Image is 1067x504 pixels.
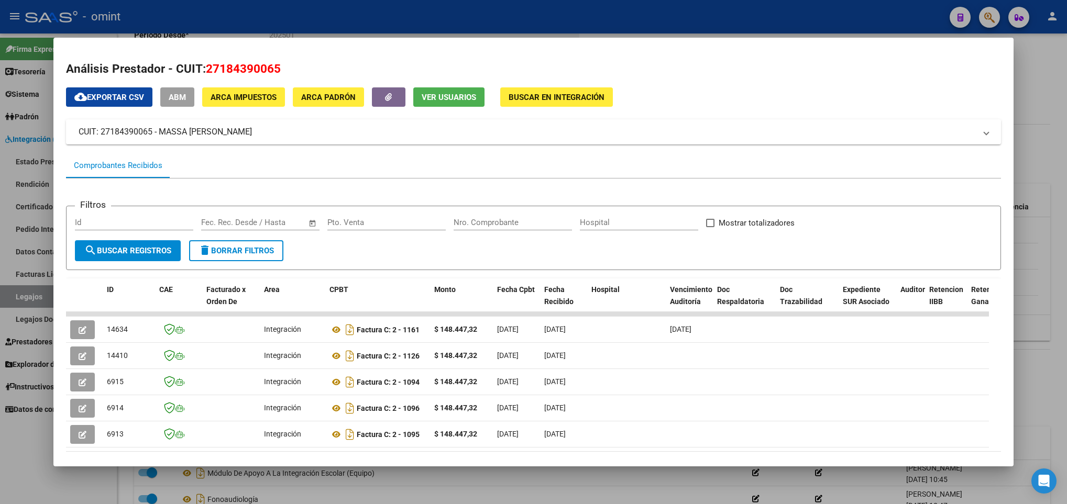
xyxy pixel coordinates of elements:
span: ABM [169,93,186,102]
span: Buscar Registros [84,246,171,255]
span: Integración [264,325,301,333]
datatable-header-cell: Area [260,278,325,324]
datatable-header-cell: Retención Ganancias [967,278,1009,324]
span: Retención Ganancias [971,285,1007,306]
span: [DATE] [497,351,519,360]
span: Facturado x Orden De [206,285,246,306]
span: Vencimiento Auditoría [670,285,712,306]
span: Area [264,285,280,294]
span: 6913 [107,430,124,438]
span: Monto [434,285,456,294]
datatable-header-cell: Fecha Cpbt [493,278,540,324]
span: ID [107,285,114,294]
span: Ver Usuarios [422,93,476,102]
span: 14634 [107,325,128,333]
span: 6915 [107,377,124,386]
span: Retencion IIBB [929,285,963,306]
mat-icon: delete [199,244,211,256]
span: CPBT [329,285,348,294]
div: Comprobantes Recibidos [74,160,162,172]
span: Doc Respaldatoria [717,285,764,306]
datatable-header-cell: Doc Respaldatoria [713,278,776,324]
strong: Factura C: 2 - 1094 [357,378,420,386]
strong: Factura C: 2 - 1126 [357,352,420,360]
datatable-header-cell: Monto [430,278,493,324]
button: Ver Usuarios [413,87,485,107]
button: Buscar Registros [75,240,181,261]
datatable-header-cell: Vencimiento Auditoría [666,278,713,324]
span: [DATE] [544,351,566,360]
mat-expansion-panel-header: CUIT: 27184390065 - MASSA [PERSON_NAME] [66,119,1001,144]
span: [DATE] [544,377,566,386]
span: 27184390065 [206,62,281,75]
span: Integración [264,377,301,386]
h2: Análisis Prestador - CUIT: [66,60,1001,78]
span: Hospital [591,285,620,294]
button: Borrar Filtros [189,240,283,261]
mat-icon: cloud_download [74,91,87,103]
button: Open calendar [306,217,318,229]
datatable-header-cell: Doc Trazabilidad [776,278,839,324]
button: ABM [160,87,194,107]
strong: $ 148.447,32 [434,325,477,333]
datatable-header-cell: Auditoria [896,278,925,324]
h3: Filtros [75,198,111,211]
button: Exportar CSV [66,87,152,107]
span: Doc Trazabilidad [780,285,822,306]
datatable-header-cell: ID [103,278,155,324]
span: [DATE] [497,430,519,438]
span: Auditoria [900,285,931,294]
i: Descargar documento [343,348,357,364]
strong: $ 148.447,32 [434,377,477,386]
input: Start date [201,218,235,227]
strong: $ 148.447,32 [434,430,477,438]
span: [DATE] [670,325,691,333]
span: 6914 [107,404,124,412]
div: Open Intercom Messenger [1031,468,1057,494]
datatable-header-cell: Expediente SUR Asociado [839,278,896,324]
i: Descargar documento [343,321,357,338]
input: End date [245,218,295,227]
button: Buscar en Integración [500,87,613,107]
div: 5 total [66,452,1001,478]
span: Exportar CSV [74,93,144,102]
datatable-header-cell: Fecha Recibido [540,278,587,324]
button: ARCA Impuestos [202,87,285,107]
span: [DATE] [497,325,519,333]
span: Mostrar totalizadores [719,217,795,229]
datatable-header-cell: CAE [155,278,202,324]
span: 14410 [107,351,128,360]
span: [DATE] [544,430,566,438]
span: Integración [264,351,301,360]
datatable-header-cell: CPBT [325,278,430,324]
span: [DATE] [544,404,566,412]
strong: $ 148.447,32 [434,404,477,412]
span: Integración [264,430,301,438]
datatable-header-cell: Retencion IIBB [925,278,967,324]
button: ARCA Padrón [293,87,364,107]
strong: Factura C: 2 - 1161 [357,326,420,334]
datatable-header-cell: Hospital [587,278,666,324]
i: Descargar documento [343,374,357,390]
span: CAE [159,285,173,294]
datatable-header-cell: Facturado x Orden De [202,278,260,324]
span: [DATE] [497,404,519,412]
span: [DATE] [544,325,566,333]
i: Descargar documento [343,426,357,443]
span: ARCA Impuestos [211,93,277,102]
span: [DATE] [497,377,519,386]
span: Buscar en Integración [509,93,604,102]
span: Fecha Recibido [544,285,574,306]
mat-icon: search [84,244,97,256]
i: Descargar documento [343,400,357,417]
strong: Factura C: 2 - 1095 [357,430,420,439]
strong: Factura C: 2 - 1096 [357,404,420,412]
strong: $ 148.447,32 [434,351,477,360]
span: ARCA Padrón [301,93,356,102]
span: Expediente SUR Asociado [843,285,889,306]
mat-panel-title: CUIT: 27184390065 - MASSA [PERSON_NAME] [79,126,976,138]
span: Integración [264,404,301,412]
span: Fecha Cpbt [497,285,535,294]
span: Borrar Filtros [199,246,274,255]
